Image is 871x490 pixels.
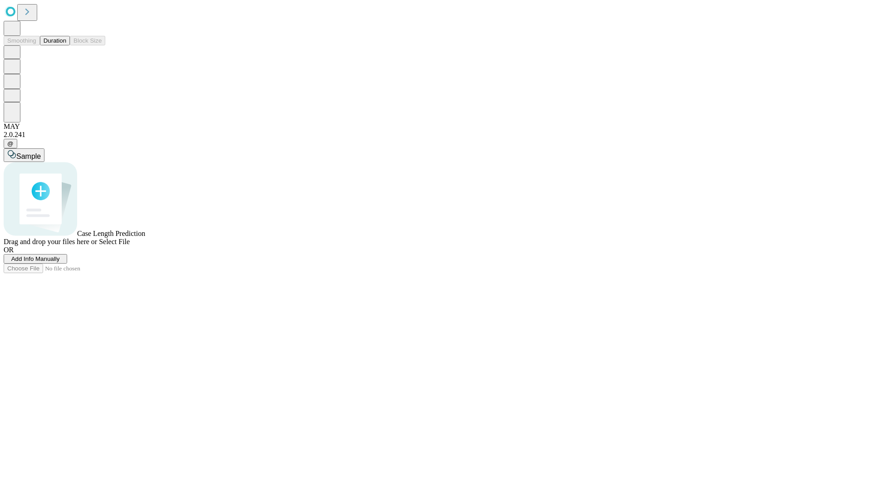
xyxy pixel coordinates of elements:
[4,246,14,254] span: OR
[4,122,867,131] div: MAY
[4,139,17,148] button: @
[16,152,41,160] span: Sample
[99,238,130,245] span: Select File
[70,36,105,45] button: Block Size
[4,238,97,245] span: Drag and drop your files here or
[7,140,14,147] span: @
[4,36,40,45] button: Smoothing
[4,131,867,139] div: 2.0.241
[4,254,67,264] button: Add Info Manually
[77,230,145,237] span: Case Length Prediction
[4,148,44,162] button: Sample
[11,255,60,262] span: Add Info Manually
[40,36,70,45] button: Duration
